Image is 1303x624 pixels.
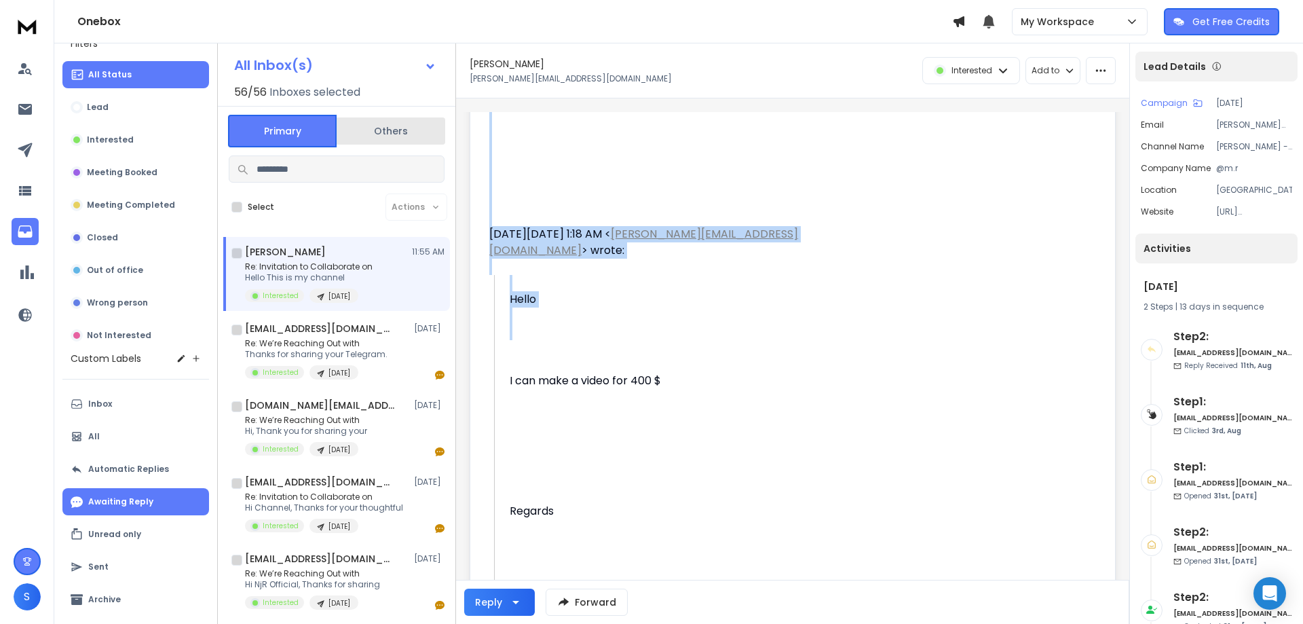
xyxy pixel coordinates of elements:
button: Interested [62,126,209,153]
h3: Inboxes selected [269,84,360,100]
span: 11th, Aug [1241,361,1272,371]
h3: Custom Labels [71,352,141,365]
p: [DATE] [328,368,350,378]
h1: [DATE] [1144,280,1289,293]
p: [DATE] [328,521,350,532]
h6: Step 2 : [1173,589,1292,606]
div: Reply [475,595,502,609]
p: Campaign [1141,98,1188,109]
div: | [1144,301,1289,312]
h6: [EMAIL_ADDRESS][DOMAIN_NAME] [1173,608,1292,619]
span: 13 days in sequence [1179,301,1264,312]
p: Re: Invitation to Collaborate on [245,492,403,502]
p: Hello This is my channel [245,272,373,283]
p: Reply Received [1184,361,1272,371]
p: Meeting Completed [87,200,175,210]
p: My Workspace [1021,15,1099,29]
h6: Step 1 : [1173,459,1292,475]
p: [PERSON_NAME][EMAIL_ADDRESS][DOMAIN_NAME] [1216,120,1292,130]
p: Opened [1184,491,1257,501]
p: [DATE] [414,477,445,488]
button: Unread only [62,521,209,548]
button: Reply [464,589,535,616]
button: Meeting Completed [62,191,209,219]
button: Meeting Booked [62,159,209,186]
button: Out of office [62,257,209,284]
p: Not Interested [87,330,151,341]
p: [URL][DOMAIN_NAME] [1216,206,1292,217]
p: location [1141,185,1177,196]
p: Clicked [1184,426,1241,436]
span: 56 / 56 [234,84,267,100]
p: Hi Channel, Thanks for your thoughtful [245,502,403,513]
label: Select [248,202,274,213]
button: Others [337,116,445,146]
p: Lead Details [1144,60,1206,73]
p: Get Free Credits [1192,15,1270,29]
p: Closed [87,232,118,243]
div: I can make a video for 400 $ [510,373,886,389]
p: Interested [263,291,299,301]
button: Closed [62,224,209,251]
p: Sent [88,562,109,572]
p: Email [1141,120,1164,130]
h1: [EMAIL_ADDRESS][DOMAIN_NAME] [245,475,394,489]
div: Open Intercom Messenger [1253,577,1286,610]
div: Regards [510,503,886,519]
button: S [14,583,41,610]
h6: [EMAIL_ADDRESS][DOMAIN_NAME] [1173,543,1292,553]
div: Activities [1135,234,1298,263]
button: Primary [228,115,337,147]
p: 11:55 AM [412,246,445,257]
p: [DATE] [414,400,445,411]
button: Inbox [62,390,209,418]
h6: [EMAIL_ADDRESS][DOMAIN_NAME] [1173,478,1292,488]
button: Sent [62,553,209,581]
span: 31st, [DATE] [1214,491,1257,501]
p: website [1141,206,1173,217]
span: 31st, [DATE] [1214,556,1257,566]
p: Meeting Booked [87,167,157,178]
button: Get Free Credits [1164,8,1279,35]
h1: [EMAIL_ADDRESS][DOMAIN_NAME] [245,322,394,335]
p: Interested [951,65,992,76]
p: Lead [87,102,109,113]
button: Forward [546,589,628,616]
button: Wrong person [62,289,209,316]
h3: Filters [62,34,209,53]
button: Archive [62,586,209,613]
p: Interested [263,598,299,608]
h1: [PERSON_NAME] [245,245,326,259]
p: Interested [87,134,134,145]
button: All [62,423,209,450]
p: Thanks for sharing your Telegram. [245,349,388,360]
p: Channel Name [1141,141,1204,152]
p: All [88,431,100,442]
p: [GEOGRAPHIC_DATA] [1216,185,1292,196]
p: [DATE] [1216,98,1292,109]
p: Automatic Replies [88,464,169,475]
button: Not Interested [62,322,209,349]
h1: Onebox [77,14,952,30]
h1: [PERSON_NAME] [470,57,544,71]
p: Awaiting Reply [88,496,153,507]
p: Interested [263,367,299,378]
p: Re: We’re Reaching Out with [245,338,388,349]
p: Add to [1032,65,1059,76]
p: [DATE] [328,598,350,608]
button: All Inbox(s) [223,52,447,79]
p: [DATE] [328,445,350,455]
h6: [EMAIL_ADDRESS][DOMAIN_NAME] [1173,348,1292,358]
p: Opened [1184,556,1257,566]
div: Hello [510,291,886,308]
h1: [DOMAIN_NAME][EMAIL_ADDRESS][DOMAIN_NAME] [245,399,394,412]
h6: Step 2 : [1173,524,1292,540]
h1: [EMAIL_ADDRESS][DOMAIN_NAME] [245,552,394,566]
p: Re: We’re Reaching Out with [245,568,380,579]
p: Wrong person [87,297,148,308]
p: Inbox [88,399,112,409]
p: @m.r [1216,163,1292,174]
